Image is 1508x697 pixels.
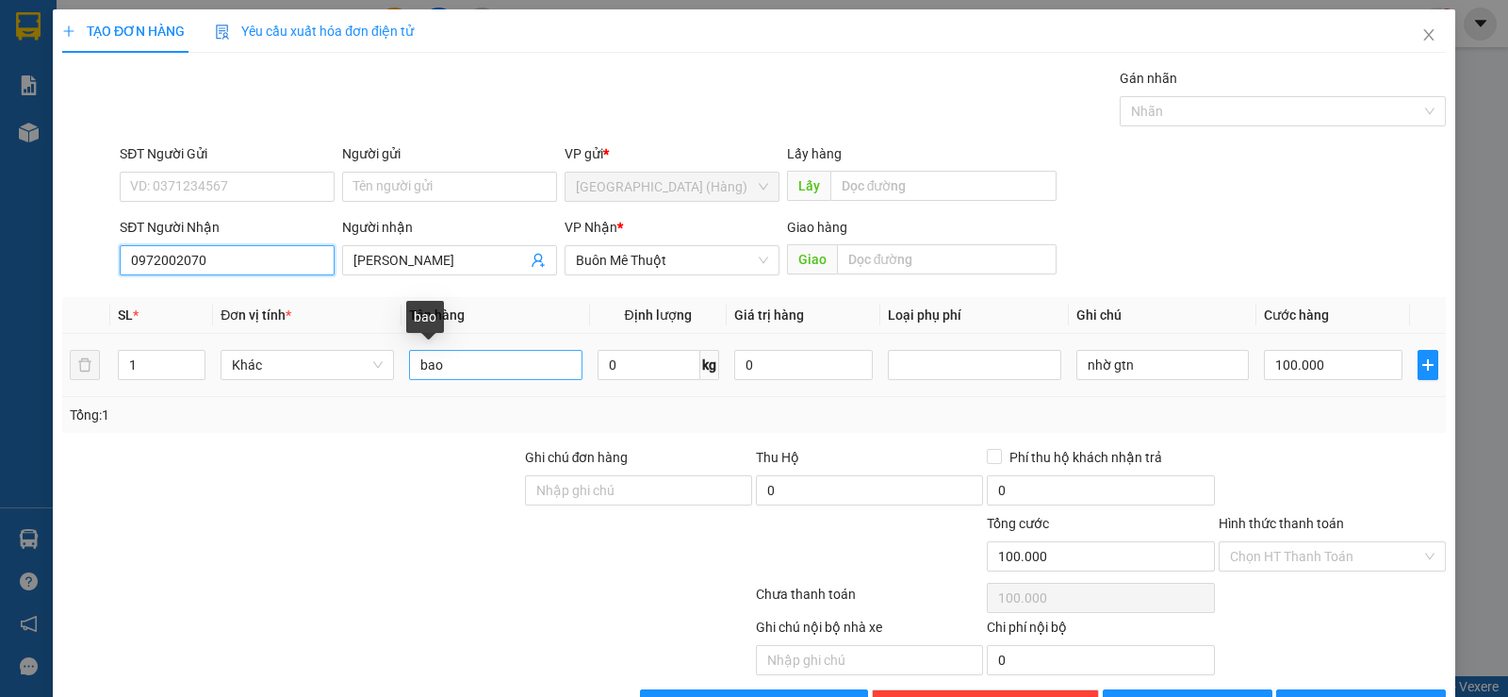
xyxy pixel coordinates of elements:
input: Dọc đường [837,244,1057,274]
span: kg [700,350,719,380]
span: VP Nhận [565,220,617,235]
span: Giá trị hàng [734,307,804,323]
span: Lấy [787,171,830,201]
div: bao [406,301,444,333]
button: Close [1402,9,1455,62]
input: 0 [734,350,873,380]
div: Chưa thanh toán [754,584,985,617]
input: Nhập ghi chú [756,645,983,675]
span: Giao hàng [787,220,847,235]
span: Lấy hàng [787,146,842,161]
label: Ghi chú đơn hàng [525,450,629,465]
span: Tổng cước [987,516,1049,531]
span: Thu Hộ [756,450,799,465]
span: plus [62,25,75,38]
input: Ghi chú đơn hàng [525,475,752,506]
input: Ghi Chú [1076,350,1250,380]
div: Tổng: 1 [70,405,583,425]
span: TẠO ĐƠN HÀNG [62,24,185,39]
div: Ghi chú nội bộ nhà xe [756,617,983,645]
span: Đơn vị tính [221,307,291,323]
button: delete [70,350,100,380]
div: Người gửi [342,143,557,164]
button: plus [1418,350,1438,380]
span: Định lượng [625,307,692,323]
div: VP gửi [565,143,779,164]
span: Khác [232,351,383,379]
label: Gán nhãn [1120,71,1177,86]
div: Chi phí nội bộ [987,617,1214,645]
img: icon [215,25,230,40]
div: SĐT Người Gửi [120,143,335,164]
input: VD: Bàn, Ghế [409,350,582,380]
span: user-add [531,253,546,268]
span: plus [1418,357,1437,373]
span: Phí thu hộ khách nhận trả [1002,447,1170,468]
div: SĐT Người Nhận [120,217,335,238]
span: Buôn Mê Thuột [576,246,768,274]
label: Hình thức thanh toán [1219,516,1344,531]
input: Dọc đường [830,171,1057,201]
span: Giao [787,244,837,274]
span: Đà Nẵng (Hàng) [576,173,768,201]
span: Yêu cầu xuất hóa đơn điện tử [215,24,414,39]
span: SL [118,307,133,323]
span: close [1421,27,1436,42]
th: Loại phụ phí [880,297,1069,334]
span: Cước hàng [1264,307,1329,323]
th: Ghi chú [1069,297,1257,334]
div: Người nhận [342,217,557,238]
